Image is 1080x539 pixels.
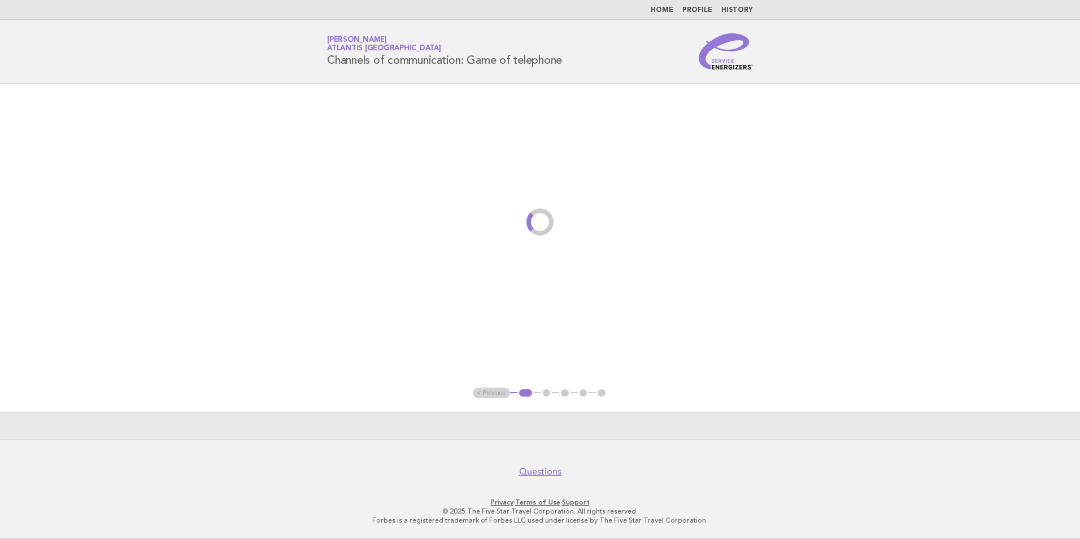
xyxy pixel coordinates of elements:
a: History [721,7,753,14]
a: Home [651,7,673,14]
a: Profile [682,7,712,14]
p: © 2025 The Five Star Travel Corporation. All rights reserved. [194,507,886,516]
a: Privacy [491,498,513,506]
p: Forbes is a registered trademark of Forbes LLC used under license by The Five Star Travel Corpora... [194,516,886,525]
a: Questions [519,466,561,477]
img: Service Energizers [699,33,753,69]
a: Support [562,498,590,506]
span: Atlantis [GEOGRAPHIC_DATA] [327,45,441,53]
h1: Channels of communication: Game of telephone [327,37,562,66]
p: · · [194,498,886,507]
a: [PERSON_NAME]Atlantis [GEOGRAPHIC_DATA] [327,36,441,52]
a: Terms of Use [515,498,560,506]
